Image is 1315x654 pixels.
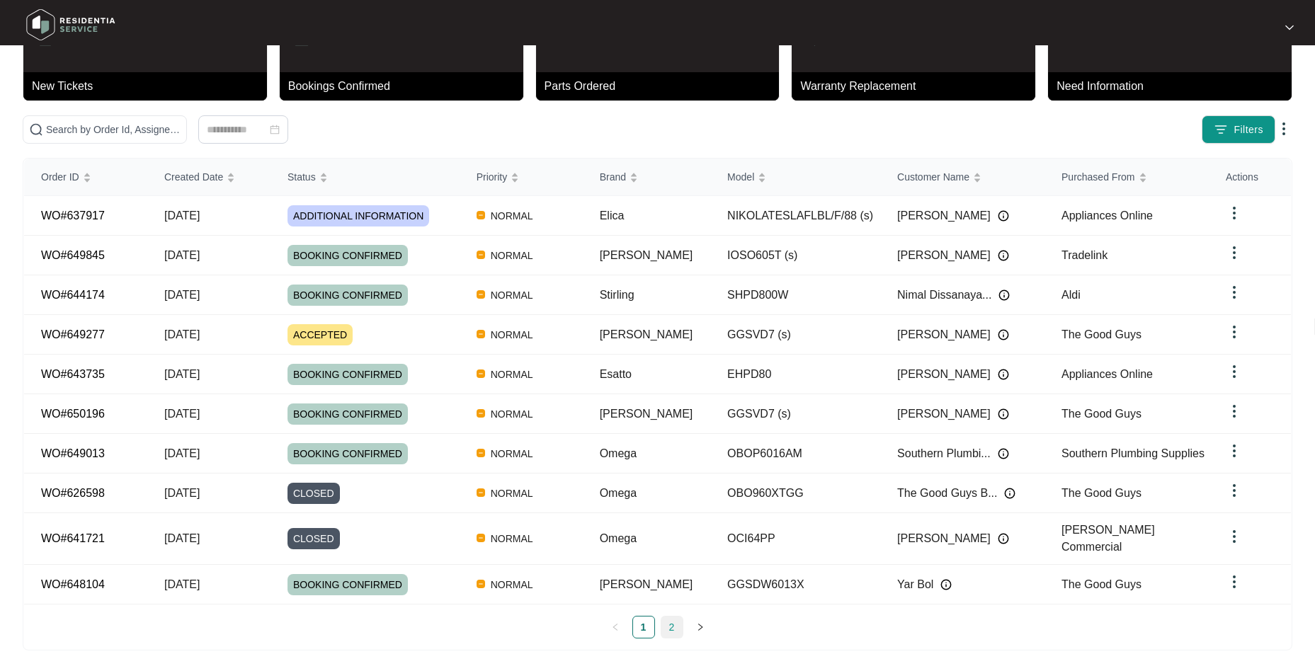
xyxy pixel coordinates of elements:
[661,616,683,638] a: 2
[1262,17,1281,51] p: 1
[1226,284,1243,301] img: dropdown arrow
[897,207,991,224] span: [PERSON_NAME]
[1214,122,1228,137] img: filter icon
[41,249,105,261] a: WO#649845
[604,616,627,638] li: Previous Page
[1057,78,1292,95] p: Need Information
[164,249,200,261] span: [DATE]
[147,159,271,196] th: Created Date
[1226,573,1243,590] img: dropdown arrow
[477,534,485,542] img: Vercel Logo
[1061,249,1108,261] span: Tradelink
[485,207,539,224] span: NORMAL
[485,445,539,462] span: NORMAL
[164,578,200,590] span: [DATE]
[998,210,1009,222] img: Info icon
[477,449,485,457] img: Vercel Logo
[998,289,1010,301] img: Info icon
[288,169,316,185] span: Status
[1226,528,1243,545] img: dropdown arrow
[485,406,539,423] span: NORMAL
[710,236,880,275] td: IOSO605T (s)
[710,565,880,604] td: GGSDW6013X
[600,249,693,261] span: [PERSON_NAME]
[477,488,485,497] img: Vercel Logo
[41,532,105,544] a: WO#641721
[897,247,991,264] span: [PERSON_NAME]
[710,159,880,196] th: Model
[1006,17,1025,51] p: 1
[477,369,485,378] img: Vercel Logo
[477,169,508,185] span: Priority
[474,17,512,51] p: 10
[477,251,485,259] img: Vercel Logo
[661,616,683,638] li: 2
[897,576,933,593] span: Yar Bol
[41,368,105,380] a: WO#643735
[477,409,485,418] img: Vercel Logo
[897,445,991,462] span: Southern Plumbi...
[485,247,539,264] span: NORMAL
[1004,488,1015,499] img: Info icon
[1226,482,1243,499] img: dropdown arrow
[1226,403,1243,420] img: dropdown arrow
[485,485,539,502] span: NORMAL
[164,368,200,380] span: [DATE]
[696,623,705,631] span: right
[897,530,991,547] span: [PERSON_NAME]
[477,330,485,338] img: Vercel Logo
[32,78,267,95] p: New Tickets
[633,616,654,638] a: 1
[485,530,539,547] span: NORMAL
[600,328,693,340] span: [PERSON_NAME]
[41,447,105,459] a: WO#649013
[485,576,539,593] span: NORMAL
[41,210,105,222] a: WO#637917
[897,326,991,343] span: [PERSON_NAME]
[477,290,485,299] img: Vercel Logo
[1275,120,1292,137] img: dropdown arrow
[164,408,200,420] span: [DATE]
[998,408,1009,420] img: Info icon
[545,78,780,95] p: Parts Ordered
[710,355,880,394] td: EHPD80
[485,326,539,343] span: NORMAL
[164,328,200,340] span: [DATE]
[164,447,200,459] span: [DATE]
[288,364,408,385] span: BOOKING CONFIRMED
[288,324,353,345] span: ACCEPTED
[1061,578,1142,590] span: The Good Guys
[998,250,1009,261] img: Info icon
[1061,289,1081,301] span: Aldi
[1061,210,1153,222] span: Appliances Online
[288,483,340,504] span: CLOSED
[710,394,880,434] td: GGSVD7 (s)
[600,289,634,301] span: Stirling
[288,205,429,226] span: ADDITIONAL INFORMATION
[600,408,693,420] span: [PERSON_NAME]
[288,403,408,425] span: BOOKING CONFIRMED
[1061,487,1142,499] span: The Good Guys
[1061,169,1134,185] span: Purchased From
[727,169,754,185] span: Model
[41,408,105,420] a: WO#650196
[583,159,710,196] th: Brand
[1202,115,1275,144] button: filter iconFilters
[689,616,712,638] button: right
[897,485,997,502] span: The Good Guys B...
[940,579,952,590] img: Info icon
[897,406,991,423] span: [PERSON_NAME]
[1285,24,1294,31] img: dropdown arrow
[1209,159,1291,196] th: Actions
[46,122,181,137] input: Search by Order Id, Assignee Name, Customer Name, Brand and Model
[477,211,485,219] img: Vercel Logo
[288,443,408,464] span: BOOKING CONFIRMED
[164,210,200,222] span: [DATE]
[477,580,485,588] img: Vercel Logo
[1061,328,1142,340] span: The Good Guys
[600,578,693,590] span: [PERSON_NAME]
[41,289,105,301] a: WO#644174
[1234,122,1263,137] span: Filters
[632,616,655,638] li: 1
[164,532,200,544] span: [DATE]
